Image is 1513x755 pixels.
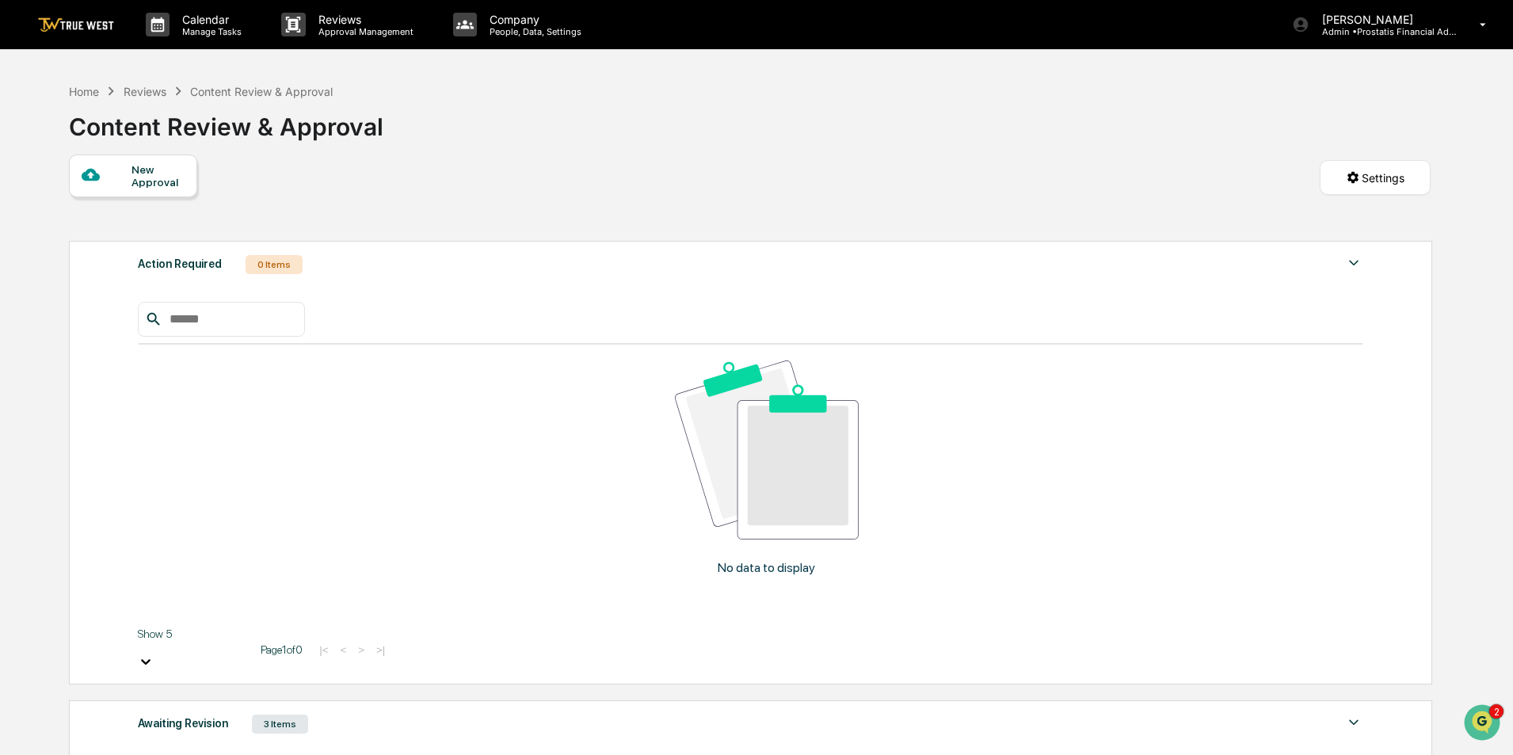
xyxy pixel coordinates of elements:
[115,283,128,296] div: 🗄️
[49,215,128,228] span: [PERSON_NAME]
[138,713,228,734] div: Awaiting Revision
[1309,13,1457,26] p: [PERSON_NAME]
[718,560,815,575] p: No data to display
[246,255,303,274] div: 0 Items
[335,643,351,657] button: <
[314,643,333,657] button: |<
[138,627,249,640] div: Show 5
[1344,254,1363,273] img: caret
[131,281,196,297] span: Attestations
[38,17,114,32] img: logo
[71,137,218,150] div: We're available if you need us!
[33,121,62,150] img: 6558925923028_b42adfe598fdc8269267_72.jpg
[16,176,106,189] div: Past conversations
[252,715,308,734] div: 3 Items
[1462,703,1505,745] iframe: Open customer support
[170,26,250,37] p: Manage Tasks
[16,33,288,59] p: How can we help?
[306,26,421,37] p: Approval Management
[71,121,260,137] div: Start new chat
[131,215,137,228] span: •
[112,349,192,362] a: Powered byPylon
[1344,713,1363,732] img: caret
[16,121,44,150] img: 1746055101610-c473b297-6a78-478c-a979-82029cc54cd1
[269,126,288,145] button: Start new chat
[477,13,589,26] p: Company
[477,26,589,37] p: People, Data, Settings
[69,100,383,141] div: Content Review & Approval
[1309,26,1457,37] p: Admin • Prostatis Financial Advisors
[675,360,859,540] img: No data
[10,275,109,303] a: 🖐️Preclearance
[353,643,369,657] button: >
[246,173,288,192] button: See all
[1320,160,1431,195] button: Settings
[69,85,99,98] div: Home
[32,311,100,327] span: Data Lookup
[124,85,166,98] div: Reviews
[109,275,203,303] a: 🗄️Attestations
[372,643,390,657] button: >|
[16,283,29,296] div: 🖐️
[306,13,421,26] p: Reviews
[16,200,41,226] img: Ed Schembor
[10,305,106,334] a: 🔎Data Lookup
[131,163,185,189] div: New Approval
[140,215,173,228] span: [DATE]
[170,13,250,26] p: Calendar
[16,313,29,326] div: 🔎
[261,643,303,656] span: Page 1 of 0
[158,350,192,362] span: Pylon
[32,281,102,297] span: Preclearance
[138,254,222,274] div: Action Required
[32,216,44,229] img: 1746055101610-c473b297-6a78-478c-a979-82029cc54cd1
[190,85,333,98] div: Content Review & Approval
